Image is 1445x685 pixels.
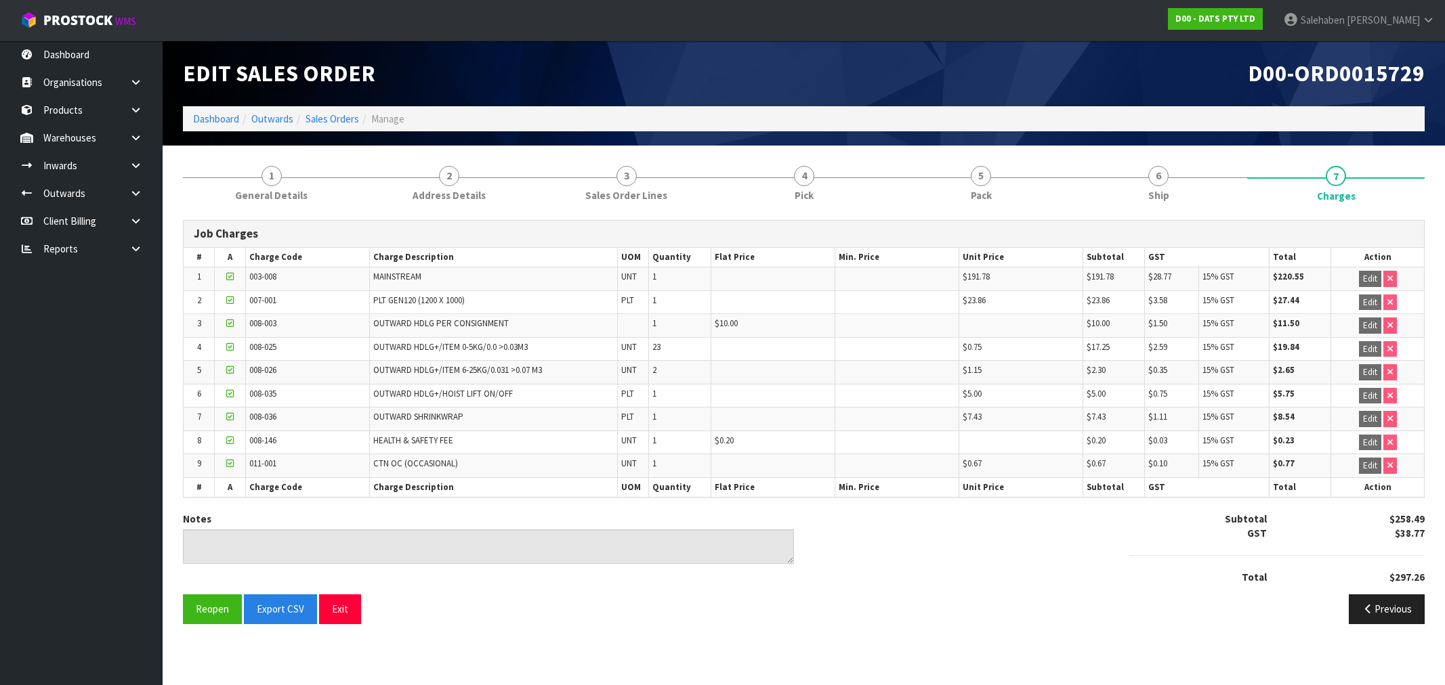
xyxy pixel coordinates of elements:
[1148,364,1167,376] span: $0.35
[1083,477,1145,497] th: Subtotal
[715,317,738,329] span: $10.00
[373,364,542,376] span: OUTWARD HDLG+/ITEM 6-25KG/0.031 >0.07 M3
[652,294,656,306] span: 1
[585,188,667,202] span: Sales Order Lines
[835,248,959,267] th: Min. Price
[215,248,246,267] th: A
[1148,166,1169,186] span: 6
[1331,248,1424,267] th: Action
[652,458,656,469] span: 1
[373,458,458,469] span: CTN OC (OCCASIONAL)
[1087,317,1110,329] span: $10.00
[1087,294,1110,306] span: $23.86
[413,188,486,202] span: Address Details
[371,112,404,125] span: Manage
[711,248,835,267] th: Flat Price
[184,361,215,384] td: 5
[971,166,991,186] span: 5
[319,594,361,623] button: Exit
[1168,8,1263,30] a: D00 - DATS PTY LTD
[1273,388,1295,399] strong: $5.75
[1273,294,1299,306] strong: $27.44
[1225,512,1267,525] strong: Subtotal
[652,341,661,353] span: 23
[715,435,734,446] span: $0.20
[1273,341,1299,353] strong: $19.84
[193,112,239,125] a: Dashboard
[835,477,959,497] th: Min. Price
[1087,411,1106,422] span: $7.43
[184,267,215,291] td: 1
[1317,189,1356,203] span: Charges
[1145,477,1269,497] th: GST
[649,248,711,267] th: Quantity
[963,294,986,306] span: $23.86
[373,317,509,329] span: OUTWARD HDLG PER CONSIGNMENT
[249,458,276,469] span: 011-001
[1273,317,1299,329] strong: $11.50
[621,294,634,306] span: PLT
[1273,411,1295,422] strong: $8.54
[1202,294,1234,306] span: 15% GST
[1349,594,1425,623] button: Previous
[246,477,370,497] th: Charge Code
[959,477,1083,497] th: Unit Price
[184,384,215,407] td: 6
[1148,188,1169,202] span: Ship
[1148,388,1167,399] span: $0.75
[652,411,656,422] span: 1
[621,458,637,469] span: UNT
[652,317,656,329] span: 1
[1248,59,1425,87] span: D00-ORD0015729
[1087,341,1110,353] span: $17.25
[1331,477,1424,497] th: Action
[183,210,1425,634] span: Charges
[621,435,637,446] span: UNT
[373,341,528,353] span: OUTWARD HDLG+/ITEM 0-5KG/0.0 >0.03M3
[183,512,211,526] label: Notes
[1202,388,1234,399] span: 15% GST
[1301,14,1345,26] span: Salehaben
[1242,571,1267,583] strong: Total
[249,317,276,329] span: 008-003
[649,477,711,497] th: Quantity
[43,12,112,29] span: ProStock
[373,271,421,282] span: MAINSTREAM
[235,188,308,202] span: General Details
[184,337,215,361] td: 4
[249,341,276,353] span: 008-025
[1202,435,1234,446] span: 15% GST
[215,477,246,497] th: A
[1247,527,1267,539] strong: GST
[184,290,215,314] td: 2
[1359,271,1381,287] button: Edit
[373,411,463,422] span: OUTWARD SHRINKWRAP
[244,594,317,623] button: Export CSV
[183,594,242,623] button: Reopen
[249,364,276,376] span: 008-026
[1148,341,1167,353] span: $2.59
[621,411,634,422] span: PLT
[621,388,634,399] span: PLT
[251,112,293,125] a: Outwards
[194,227,1414,240] h3: Job Charges
[711,477,835,497] th: Flat Price
[1148,411,1167,422] span: $1.11
[20,12,37,28] img: cube-alt.png
[1359,458,1381,474] button: Edit
[1148,458,1167,469] span: $0.10
[652,271,656,282] span: 1
[1359,435,1381,451] button: Edit
[1087,388,1106,399] span: $5.00
[959,248,1083,267] th: Unit Price
[1347,14,1420,26] span: [PERSON_NAME]
[306,112,359,125] a: Sales Orders
[795,188,814,202] span: Pick
[1395,527,1425,539] strong: $38.77
[963,411,982,422] span: $7.43
[249,435,276,446] span: 008-146
[1359,294,1381,311] button: Edit
[652,435,656,446] span: 1
[621,364,637,376] span: UNT
[184,314,215,338] td: 3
